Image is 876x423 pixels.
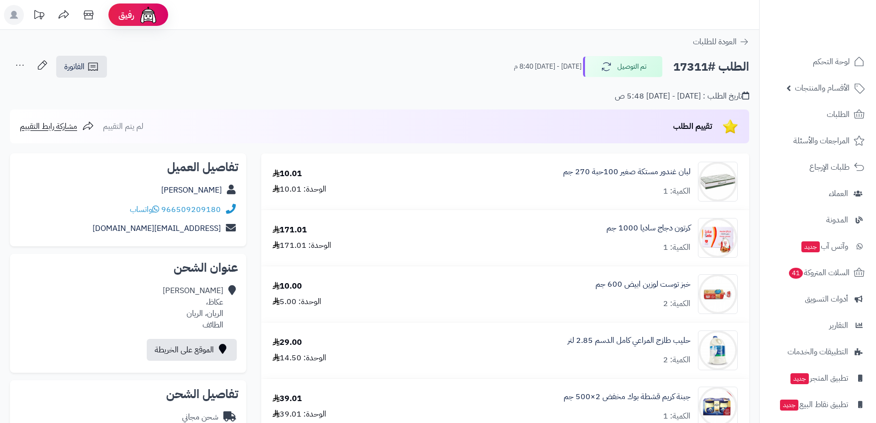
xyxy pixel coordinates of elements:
a: العملاء [766,182,870,206]
a: تحديثات المنصة [26,5,51,27]
div: الكمية: 1 [663,186,690,197]
div: 171.01 [273,224,307,236]
img: 231687683956884d204b15f120a616788953-90x90.jpg [698,330,737,370]
span: لم يتم التقييم [103,120,143,132]
small: [DATE] - [DATE] 8:40 م [514,62,582,72]
div: الكمية: 2 [663,298,690,310]
div: 10.00 [273,281,302,292]
img: ai-face.png [138,5,158,25]
a: مشاركة رابط التقييم [20,120,94,132]
a: السلات المتروكة41 [766,261,870,285]
span: جديد [790,373,809,384]
img: 1664631413-8ba98025-ed0b-4607-97a9-9f2adb2e6b65.__CR0,0,600,600_PT0_SX300_V1___-90x90.jpg [698,162,737,202]
span: جديد [780,400,798,411]
div: الكمية: 1 [663,411,690,422]
div: 29.00 [273,337,302,348]
div: الوحدة: 171.01 [273,240,331,251]
div: [PERSON_NAME] عكاظ، الريان، الريان الطائف [163,285,223,330]
span: التطبيقات والخدمات [787,345,848,359]
div: شحن مجاني [182,412,218,423]
a: خبز توست لوزين ابيض 600 جم [595,279,690,290]
a: 966509209180 [161,204,221,215]
a: كرتون دجاج ساديا 1000 جم [606,222,690,234]
img: 12098bb14236aa663b51cc43fe6099d0b61b-90x90.jpg [698,218,737,258]
span: تطبيق المتجر [789,371,848,385]
a: [PERSON_NAME] [161,184,222,196]
span: 41 [789,268,803,279]
a: [EMAIL_ADDRESS][DOMAIN_NAME] [93,222,221,234]
span: الفاتورة [64,61,85,73]
span: وآتس آب [800,239,848,253]
div: الوحدة: 5.00 [273,296,321,308]
a: لبان غندور مستكة صغير 100حبة 270 جم [563,166,690,178]
button: تم التوصيل [583,56,663,77]
div: الوحدة: 10.01 [273,184,326,195]
div: 39.01 [273,393,302,405]
a: واتساب [130,204,159,215]
div: تاريخ الطلب : [DATE] - [DATE] 5:48 ص [615,91,749,102]
div: الوحدة: 39.01 [273,409,326,420]
a: المدونة [766,208,870,232]
a: التطبيقات والخدمات [766,340,870,364]
a: العودة للطلبات [693,36,749,48]
a: لوحة التحكم [766,50,870,74]
h2: الطلب #17311 [673,57,749,77]
span: العودة للطلبات [693,36,737,48]
a: الفاتورة [56,56,107,78]
span: المراجعات والأسئلة [793,134,850,148]
span: رفيق [118,9,134,21]
span: الطلبات [827,107,850,121]
a: أدوات التسويق [766,287,870,311]
span: السلات المتروكة [788,266,850,280]
a: وآتس آبجديد [766,234,870,258]
span: طلبات الإرجاع [809,160,850,174]
span: جديد [801,241,820,252]
a: التقارير [766,314,870,337]
a: حليب طازج المراعي كامل الدسم 2.85 لتر [568,335,690,346]
img: 1346161d17c4fed3312b52129efa6e1b84aa-90x90.jpg [698,274,737,314]
span: تطبيق نقاط البيع [779,398,848,412]
div: الكمية: 1 [663,242,690,253]
a: طلبات الإرجاع [766,155,870,179]
span: الأقسام والمنتجات [795,81,850,95]
span: التقارير [829,318,848,332]
span: المدونة [826,213,848,227]
span: لوحة التحكم [813,55,850,69]
div: الوحدة: 14.50 [273,352,326,364]
h2: عنوان الشحن [18,262,238,274]
a: المراجعات والأسئلة [766,129,870,153]
a: تطبيق نقاط البيعجديد [766,393,870,417]
span: أدوات التسويق [805,292,848,306]
div: 10.01 [273,168,302,180]
span: العملاء [829,187,848,201]
a: الطلبات [766,103,870,126]
div: الكمية: 2 [663,354,690,366]
a: جبنة كريم قشطة بوك مخفض 2×500 جم [564,391,690,403]
a: الموقع على الخريطة [147,339,237,361]
a: تطبيق المتجرجديد [766,366,870,390]
h2: تفاصيل العميل [18,161,238,173]
span: تقييم الطلب [673,120,712,132]
span: مشاركة رابط التقييم [20,120,77,132]
h2: تفاصيل الشحن [18,388,238,400]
